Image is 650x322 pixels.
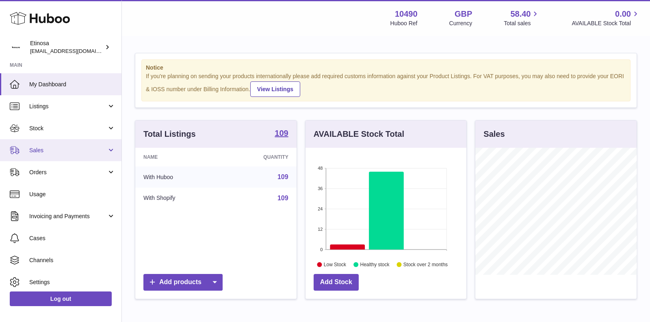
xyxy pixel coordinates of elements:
[615,9,631,20] span: 0.00
[318,227,323,232] text: 12
[510,9,531,20] span: 58.40
[318,206,323,211] text: 24
[143,129,196,140] h3: Total Listings
[449,20,472,27] div: Currency
[395,9,418,20] strong: 10490
[29,256,115,264] span: Channels
[277,173,288,180] a: 109
[250,81,300,97] a: View Listings
[390,20,418,27] div: Huboo Ref
[10,291,112,306] a: Log out
[29,125,107,132] span: Stock
[29,278,115,286] span: Settings
[504,9,540,27] a: 58.40 Total sales
[324,262,347,267] text: Low Stock
[29,103,107,110] span: Listings
[314,129,404,140] h3: AVAILABLE Stock Total
[455,9,472,20] strong: GBP
[483,129,505,140] h3: Sales
[572,20,640,27] span: AVAILABLE Stock Total
[29,234,115,242] span: Cases
[135,148,222,166] th: Name
[30,48,119,54] span: [EMAIL_ADDRESS][DOMAIN_NAME]
[10,41,22,53] img: Wolphuk@gmail.com
[29,81,115,88] span: My Dashboard
[275,129,288,137] strong: 109
[143,274,223,291] a: Add products
[30,39,103,55] div: Etinosa
[318,166,323,171] text: 48
[146,64,626,72] strong: Notice
[572,9,640,27] a: 0.00 AVAILABLE Stock Total
[320,247,323,252] text: 0
[135,166,222,188] td: With Huboo
[146,72,626,97] div: If you're planning on sending your products internationally please add required customs informati...
[360,262,390,267] text: Healthy stock
[403,262,448,267] text: Stock over 2 months
[29,169,107,176] span: Orders
[135,188,222,209] td: With Shopify
[314,274,359,291] a: Add Stock
[277,195,288,202] a: 109
[222,148,297,166] th: Quantity
[318,186,323,191] text: 36
[29,212,107,220] span: Invoicing and Payments
[504,20,540,27] span: Total sales
[275,129,288,139] a: 109
[29,191,115,198] span: Usage
[29,147,107,154] span: Sales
